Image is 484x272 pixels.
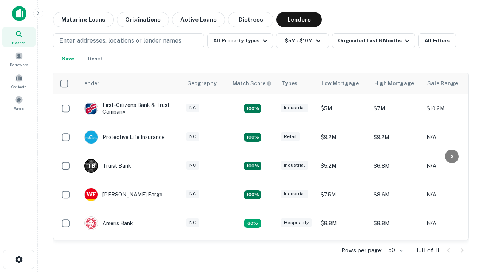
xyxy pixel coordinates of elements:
[317,73,370,94] th: Low Mortgage
[56,51,80,66] button: Save your search to get updates of matches that match your search criteria.
[186,104,199,112] div: NC
[370,238,423,266] td: $9.2M
[187,79,217,88] div: Geography
[244,219,261,228] div: Matching Properties: 1, hasApolloMatch: undefined
[427,79,458,88] div: Sale Range
[385,245,404,256] div: 50
[416,246,439,255] p: 1–11 of 11
[370,123,423,151] td: $9.2M
[341,246,382,255] p: Rows per page:
[53,12,114,27] button: Maturing Loans
[59,36,181,45] p: Enter addresses, locations or lender names
[85,217,98,230] img: picture
[244,133,261,142] div: Matching Properties: 2, hasApolloMatch: undefined
[282,79,298,88] div: Types
[2,27,36,47] a: Search
[84,102,175,115] div: First-citizens Bank & Trust Company
[281,218,312,227] div: Hospitality
[84,130,165,144] div: Protective Life Insurance
[11,83,26,90] span: Contacts
[317,94,370,123] td: $5M
[83,51,107,66] button: Reset
[281,161,308,170] div: Industrial
[85,102,98,115] img: picture
[81,79,99,88] div: Lender
[233,79,272,88] div: Capitalize uses an advanced AI algorithm to match your search with the best lender. The match sco...
[186,190,199,198] div: NC
[370,209,423,238] td: $8.8M
[317,151,370,180] td: $5.2M
[338,36,412,45] div: Originated Last 6 Months
[233,79,270,88] h6: Match Score
[418,33,456,48] button: All Filters
[2,71,36,91] a: Contacts
[186,132,199,141] div: NC
[317,123,370,151] td: $9.2M
[12,40,26,46] span: Search
[87,162,95,170] p: T B
[370,180,423,209] td: $8.6M
[207,33,273,48] button: All Property Types
[446,212,484,248] iframe: Chat Widget
[370,151,423,180] td: $6.8M
[228,12,273,27] button: Distress
[281,104,308,112] div: Industrial
[14,105,25,111] span: Saved
[317,180,370,209] td: $7.5M
[276,33,329,48] button: $5M - $10M
[85,188,98,201] img: picture
[321,79,359,88] div: Low Mortgage
[172,12,225,27] button: Active Loans
[370,73,423,94] th: High Mortgage
[10,62,28,68] span: Borrowers
[244,162,261,171] div: Matching Properties: 3, hasApolloMatch: undefined
[317,209,370,238] td: $8.8M
[244,190,261,199] div: Matching Properties: 2, hasApolloMatch: undefined
[370,94,423,123] td: $7M
[281,132,300,141] div: Retail
[2,49,36,69] a: Borrowers
[53,33,204,48] button: Enter addresses, locations or lender names
[332,33,415,48] button: Originated Last 6 Months
[281,190,308,198] div: Industrial
[276,12,322,27] button: Lenders
[84,188,163,201] div: [PERSON_NAME] Fargo
[85,131,98,144] img: picture
[183,73,228,94] th: Geography
[2,93,36,113] a: Saved
[317,238,370,266] td: $9.2M
[186,218,199,227] div: NC
[228,73,277,94] th: Capitalize uses an advanced AI algorithm to match your search with the best lender. The match sco...
[244,104,261,113] div: Matching Properties: 2, hasApolloMatch: undefined
[374,79,414,88] div: High Mortgage
[84,159,131,173] div: Truist Bank
[186,161,199,170] div: NC
[77,73,183,94] th: Lender
[12,6,26,21] img: capitalize-icon.png
[117,12,169,27] button: Originations
[277,73,317,94] th: Types
[84,216,133,230] div: Ameris Bank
